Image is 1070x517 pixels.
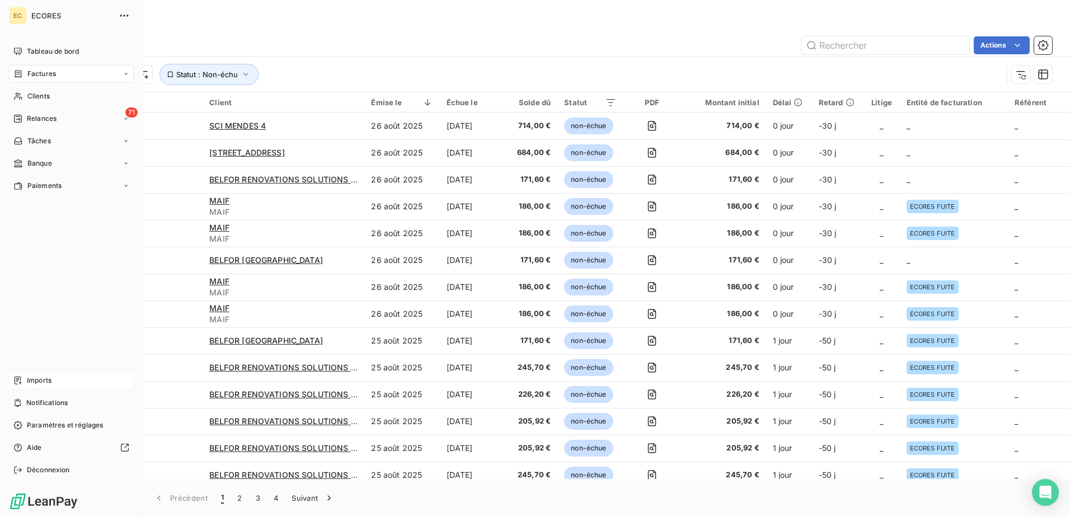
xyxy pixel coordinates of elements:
[910,203,955,210] span: ECORES FUITE
[1015,98,1063,107] div: Référent
[880,416,883,426] span: _
[27,69,56,79] span: Factures
[371,98,433,107] div: Émise le
[508,147,551,158] span: 684,00 €
[27,158,52,168] span: Banque
[688,389,759,400] span: 226,20 €
[508,174,551,185] span: 171,60 €
[880,282,883,292] span: _
[364,435,439,462] td: 25 août 2025
[910,445,955,452] span: ECORES FUITE
[688,335,759,346] span: 171,60 €
[440,193,501,220] td: [DATE]
[508,335,551,346] span: 171,60 €
[209,287,358,298] span: MAIF
[564,279,613,295] span: non-échue
[231,486,248,510] button: 2
[819,255,837,265] span: -30 j
[880,309,883,318] span: _
[364,462,439,488] td: 25 août 2025
[27,420,103,430] span: Paramètres et réglages
[125,107,138,117] span: 71
[364,166,439,193] td: 26 août 2025
[440,381,501,408] td: [DATE]
[766,462,812,488] td: 1 jour
[364,112,439,139] td: 26 août 2025
[819,470,836,480] span: -50 j
[688,201,759,212] span: 186,00 €
[508,120,551,131] span: 714,00 €
[9,177,134,195] a: Paiements
[1015,121,1018,130] span: _
[209,389,366,399] span: BELFOR RENOVATIONS SOLUTIONS BRS
[209,233,358,245] span: MAIF
[766,327,812,354] td: 1 jour
[440,435,501,462] td: [DATE]
[910,472,955,478] span: ECORES FUITE
[1015,282,1018,292] span: _
[209,314,358,325] span: MAIF
[880,470,883,480] span: _
[440,462,501,488] td: [DATE]
[27,181,62,191] span: Paiements
[880,336,883,345] span: _
[880,121,883,130] span: _
[440,274,501,300] td: [DATE]
[564,225,613,242] span: non-échue
[440,166,501,193] td: [DATE]
[766,166,812,193] td: 0 jour
[159,64,259,85] button: Statut : Non-échu
[564,98,616,107] div: Statut
[564,332,613,349] span: non-échue
[819,389,836,399] span: -50 j
[880,255,883,265] span: _
[508,443,551,454] span: 205,92 €
[209,363,366,372] span: BELFOR RENOVATIONS SOLUTIONS BRS
[209,206,358,218] span: MAIF
[880,201,883,211] span: _
[1015,336,1018,345] span: _
[880,148,883,157] span: _
[766,112,812,139] td: 0 jour
[819,336,836,345] span: -50 j
[880,443,883,453] span: _
[508,416,551,427] span: 205,92 €
[209,336,323,345] span: BELFOR [GEOGRAPHIC_DATA]
[31,11,112,20] span: ECORES
[364,327,439,354] td: 25 août 2025
[766,220,812,247] td: 0 jour
[209,121,266,130] span: SCI MENDES 4
[147,486,214,510] button: Précédent
[688,308,759,319] span: 186,00 €
[508,308,551,319] span: 186,00 €
[364,408,439,435] td: 25 août 2025
[440,354,501,381] td: [DATE]
[209,255,323,265] span: BELFOR [GEOGRAPHIC_DATA]
[819,98,857,107] div: Retard
[9,43,134,60] a: Tableau de bord
[1015,255,1018,265] span: _
[766,139,812,166] td: 0 jour
[27,136,51,146] span: Tâches
[209,223,229,232] span: MAIF
[364,139,439,166] td: 26 août 2025
[209,470,366,480] span: BELFOR RENOVATIONS SOLUTIONS BRS
[9,65,134,83] a: Factures
[910,311,955,317] span: ECORES FUITE
[249,486,267,510] button: 3
[267,486,285,510] button: 4
[364,274,439,300] td: 26 août 2025
[564,386,613,403] span: non-échue
[285,486,341,510] button: Suivant
[564,171,613,188] span: non-échue
[1015,470,1018,480] span: _
[9,372,134,389] a: Imports
[766,193,812,220] td: 0 jour
[364,381,439,408] td: 25 août 2025
[1015,363,1018,372] span: _
[1015,309,1018,318] span: _
[364,354,439,381] td: 25 août 2025
[688,469,759,481] span: 245,70 €
[1015,148,1018,157] span: _
[508,228,551,239] span: 186,00 €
